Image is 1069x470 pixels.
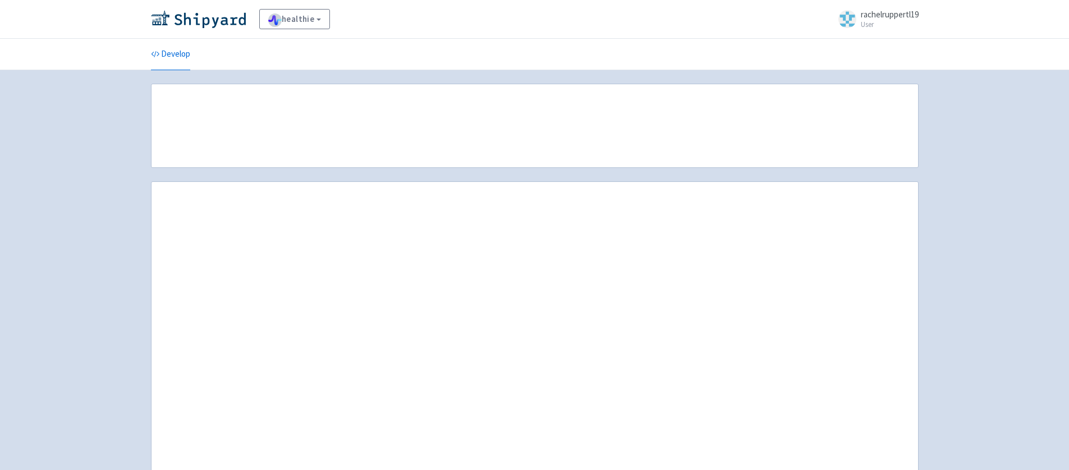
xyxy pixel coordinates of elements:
span: rachelruppertl19 [861,9,919,20]
a: Develop [151,39,190,70]
img: Shipyard logo [151,10,246,28]
a: rachelruppertl19 User [832,10,919,28]
a: healthie [259,9,331,29]
small: User [861,21,919,28]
